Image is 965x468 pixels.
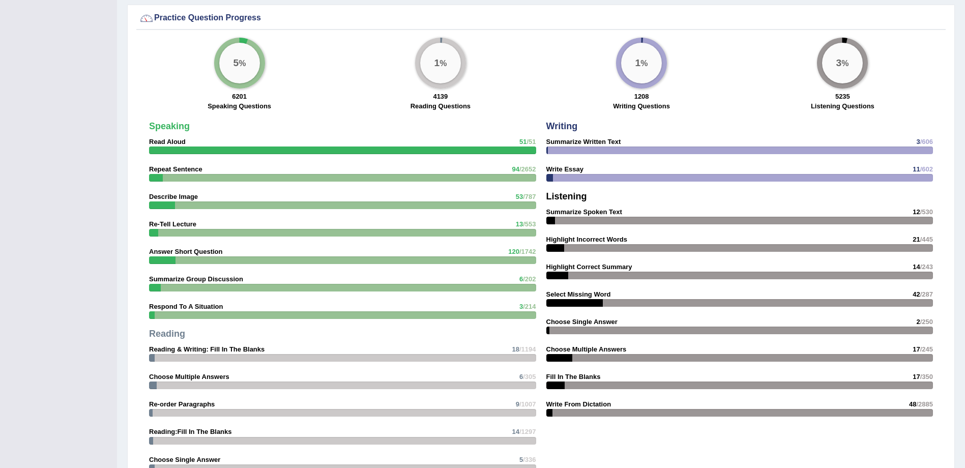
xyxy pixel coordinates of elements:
[822,43,863,83] div: %
[546,290,611,298] strong: Select Missing Word
[913,345,920,353] span: 17
[519,456,523,463] span: 5
[219,43,260,83] div: %
[523,373,536,381] span: /305
[920,345,933,353] span: /245
[512,165,519,173] span: 94
[149,303,223,310] strong: Respond To A Situation
[920,165,933,173] span: /602
[546,400,611,408] strong: Write From Dictation
[635,57,641,69] big: 1
[149,248,222,255] strong: Answer Short Question
[546,208,622,216] strong: Summarize Spoken Text
[523,275,536,283] span: /202
[613,101,670,111] label: Writing Questions
[913,208,920,216] span: 12
[149,456,220,463] strong: Choose Single Answer
[512,345,519,353] span: 18
[519,138,527,145] span: 51
[508,248,519,255] span: 120
[523,303,536,310] span: /214
[519,165,536,173] span: /2652
[519,303,523,310] span: 3
[920,208,933,216] span: /530
[523,220,536,228] span: /553
[208,101,271,111] label: Speaking Questions
[916,138,920,145] span: 3
[835,93,850,100] strong: 5235
[149,193,198,200] strong: Describe Image
[433,93,448,100] strong: 4139
[546,165,583,173] strong: Write Essay
[920,263,933,271] span: /243
[909,400,916,408] span: 48
[920,138,933,145] span: /606
[916,318,920,326] span: 2
[512,428,519,435] span: 14
[546,191,587,201] strong: Listening
[519,248,536,255] span: /1742
[149,400,215,408] strong: Re-order Paragraphs
[920,373,933,381] span: /350
[149,138,186,145] strong: Read Aloud
[920,290,933,298] span: /287
[420,43,461,83] div: %
[913,165,920,173] span: 11
[811,101,874,111] label: Listening Questions
[149,345,265,353] strong: Reading & Writing: Fill In The Blanks
[232,93,247,100] strong: 6201
[149,220,196,228] strong: Re-Tell Lecture
[523,193,536,200] span: /787
[920,236,933,243] span: /445
[546,373,601,381] strong: Fill In The Blanks
[519,345,536,353] span: /1194
[621,43,662,83] div: %
[527,138,536,145] span: /51
[913,373,920,381] span: 17
[139,11,943,26] div: Practice Question Progress
[523,456,536,463] span: /336
[546,263,632,271] strong: Highlight Correct Summary
[920,318,933,326] span: /250
[546,318,618,326] strong: Choose Single Answer
[149,373,229,381] strong: Choose Multiple Answers
[149,329,185,339] strong: Reading
[411,101,471,111] label: Reading Questions
[516,220,523,228] span: 13
[519,373,523,381] span: 6
[546,138,621,145] strong: Summarize Written Text
[634,93,649,100] strong: 1208
[916,400,933,408] span: /2885
[546,121,578,131] strong: Writing
[149,165,202,173] strong: Repeat Sentence
[149,121,190,131] strong: Speaking
[913,236,920,243] span: 21
[913,263,920,271] span: 14
[546,236,627,243] strong: Highlight Incorrect Words
[149,275,243,283] strong: Summarize Group Discussion
[836,57,842,69] big: 3
[434,57,440,69] big: 1
[516,400,519,408] span: 9
[519,275,523,283] span: 6
[546,345,627,353] strong: Choose Multiple Answers
[233,57,239,69] big: 5
[519,400,536,408] span: /1007
[913,290,920,298] span: 42
[519,428,536,435] span: /1297
[149,428,232,435] strong: Reading:Fill In The Blanks
[516,193,523,200] span: 53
